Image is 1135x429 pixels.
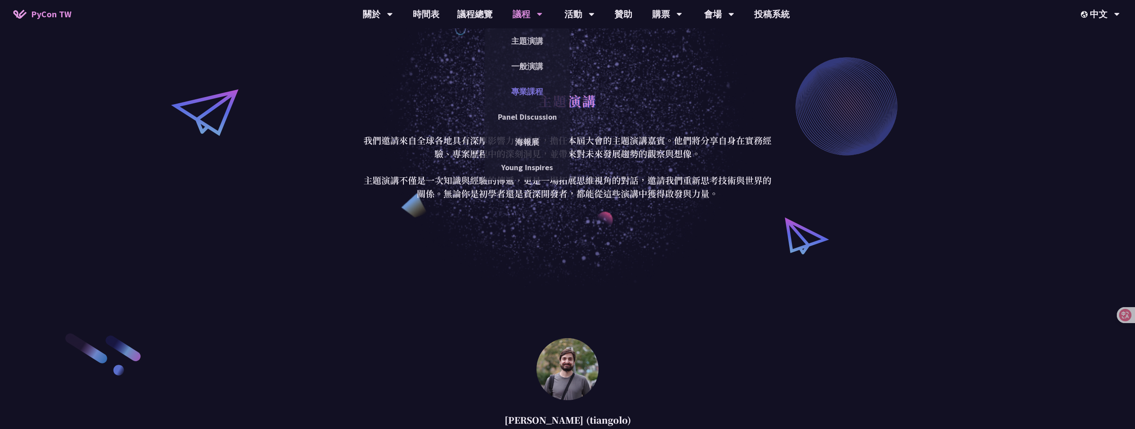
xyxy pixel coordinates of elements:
a: 主題演講 [485,31,570,51]
a: Young Inspires [485,157,570,178]
p: 我們邀請來自全球各地具有深厚影響力的講者，擔任本屆大會的主題演講嘉賓。他們將分享自身在實務經驗、專案歷程中的深刻洞見，並帶來對未來發展趨勢的觀察與想像。 主題演講不僅是一次知識與經驗的傳遞，更是... [361,134,774,200]
img: Sebastián Ramírez (tiangolo) [536,338,599,400]
a: PyCon TW [4,3,80,25]
img: Home icon of PyCon TW 2025 [13,10,27,19]
a: 海報展 [485,132,570,152]
a: 專業課程 [485,81,570,102]
span: PyCon TW [31,8,71,21]
a: Panel Discussion [485,106,570,127]
img: Locale Icon [1081,11,1090,18]
a: 一般演講 [485,56,570,77]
